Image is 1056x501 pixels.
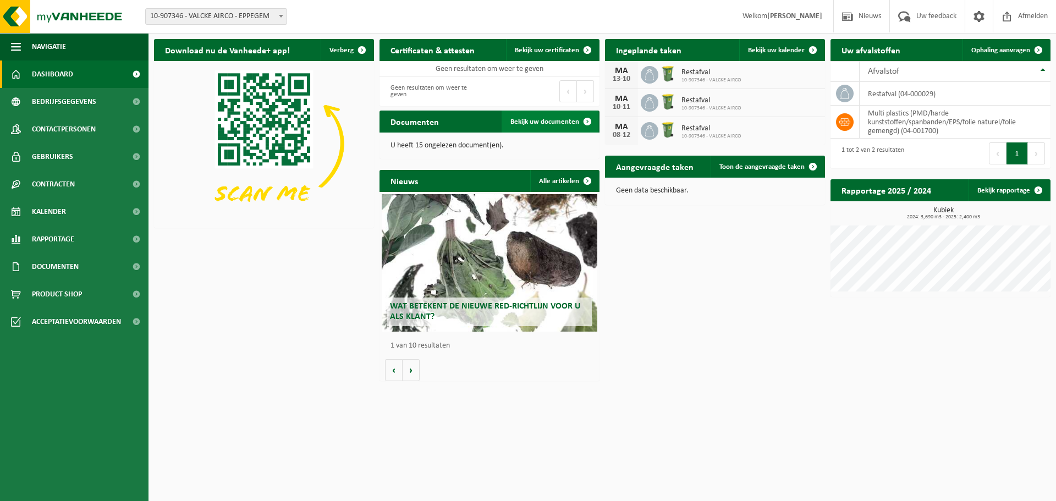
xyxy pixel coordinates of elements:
[32,308,121,335] span: Acceptatievoorwaarden
[380,111,450,132] h2: Documenten
[382,194,597,332] a: Wat betekent de nieuwe RED-richtlijn voor u als klant?
[32,88,96,115] span: Bedrijfsgegevens
[380,61,599,76] td: Geen resultaten om weer te geven
[658,64,677,83] img: WB-0240-HPE-GN-50
[681,77,741,84] span: 10-907346 - VALCKE AIRCO
[711,156,824,178] a: Toon de aangevraagde taken
[836,141,904,166] div: 1 tot 2 van 2 resultaten
[610,131,632,139] div: 08-12
[605,156,705,177] h2: Aangevraagde taken
[390,302,580,321] span: Wat betekent de nieuwe RED-richtlijn voor u als klant?
[391,142,588,150] p: U heeft 15 ongelezen document(en).
[1028,142,1045,164] button: Next
[32,33,66,60] span: Navigatie
[605,39,692,60] h2: Ingeplande taken
[32,253,79,280] span: Documenten
[836,207,1050,220] h3: Kubiek
[971,47,1030,54] span: Ophaling aanvragen
[145,8,287,25] span: 10-907346 - VALCKE AIRCO - EPPEGEM
[32,198,66,225] span: Kalender
[515,47,579,54] span: Bekijk uw certificaten
[380,39,486,60] h2: Certificaten & attesten
[681,124,741,133] span: Restafval
[385,79,484,103] div: Geen resultaten om weer te geven
[577,80,594,102] button: Next
[610,67,632,75] div: MA
[681,68,741,77] span: Restafval
[610,95,632,103] div: MA
[969,179,1049,201] a: Bekijk rapportage
[154,39,301,60] h2: Download nu de Vanheede+ app!
[831,179,942,201] h2: Rapportage 2025 / 2024
[32,115,96,143] span: Contactpersonen
[989,142,1007,164] button: Previous
[868,67,899,76] span: Afvalstof
[32,225,74,253] span: Rapportage
[146,9,287,24] span: 10-907346 - VALCKE AIRCO - EPPEGEM
[32,143,73,170] span: Gebruikers
[610,75,632,83] div: 13-10
[831,39,911,60] h2: Uw afvalstoffen
[860,82,1050,106] td: restafval (04-000029)
[748,47,805,54] span: Bekijk uw kalender
[739,39,824,61] a: Bekijk uw kalender
[32,280,82,308] span: Product Shop
[329,47,354,54] span: Verberg
[610,123,632,131] div: MA
[1007,142,1028,164] button: 1
[658,120,677,139] img: WB-0240-HPE-GN-50
[836,214,1050,220] span: 2024: 3,690 m3 - 2025: 2,400 m3
[380,170,429,191] h2: Nieuws
[510,118,579,125] span: Bekijk uw documenten
[963,39,1049,61] a: Ophaling aanvragen
[719,163,805,170] span: Toon de aangevraagde taken
[681,105,741,112] span: 10-907346 - VALCKE AIRCO
[530,170,598,192] a: Alle artikelen
[860,106,1050,139] td: multi plastics (PMD/harde kunststoffen/spanbanden/EPS/folie naturel/folie gemengd) (04-001700)
[403,359,420,381] button: Volgende
[767,12,822,20] strong: [PERSON_NAME]
[32,60,73,88] span: Dashboard
[616,187,814,195] p: Geen data beschikbaar.
[385,359,403,381] button: Vorige
[321,39,373,61] button: Verberg
[32,170,75,198] span: Contracten
[506,39,598,61] a: Bekijk uw certificaten
[681,133,741,140] span: 10-907346 - VALCKE AIRCO
[681,96,741,105] span: Restafval
[391,342,594,350] p: 1 van 10 resultaten
[559,80,577,102] button: Previous
[154,61,374,226] img: Download de VHEPlus App
[610,103,632,111] div: 10-11
[658,92,677,111] img: WB-0240-HPE-GN-50
[502,111,598,133] a: Bekijk uw documenten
